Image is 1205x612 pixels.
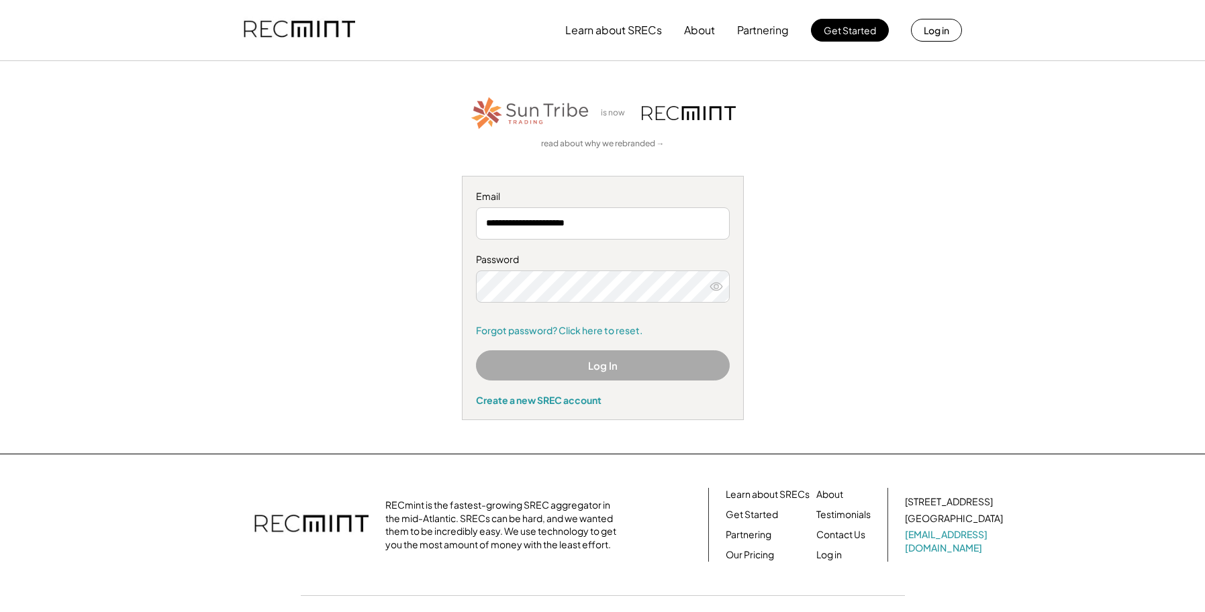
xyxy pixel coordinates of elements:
button: Partnering [737,17,789,44]
div: [GEOGRAPHIC_DATA] [905,512,1003,525]
button: Log In [476,350,730,380]
a: Partnering [726,528,771,542]
img: STT_Horizontal_Logo%2B-%2BColor.png [470,95,591,132]
a: Our Pricing [726,548,774,562]
div: RECmint is the fastest-growing SREC aggregator in the mid-Atlantic. SRECs can be hard, and we wan... [385,499,624,551]
a: Learn about SRECs [726,488,810,501]
a: Testimonials [816,508,871,521]
a: Get Started [726,508,778,521]
button: Log in [911,19,962,42]
img: recmint-logotype%403x.png [254,501,369,548]
button: Learn about SRECs [565,17,662,44]
button: Get Started [811,19,889,42]
a: read about why we rebranded → [541,138,665,150]
img: recmint-logotype%403x.png [244,7,355,53]
div: Password [476,253,730,266]
div: Email [476,190,730,203]
button: About [684,17,715,44]
a: [EMAIL_ADDRESS][DOMAIN_NAME] [905,528,1006,554]
div: Create a new SREC account [476,394,730,406]
a: Log in [816,548,842,562]
img: recmint-logotype%403x.png [642,106,736,120]
a: About [816,488,843,501]
div: is now [597,107,635,119]
div: [STREET_ADDRESS] [905,495,993,509]
a: Forgot password? Click here to reset. [476,324,730,338]
a: Contact Us [816,528,865,542]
